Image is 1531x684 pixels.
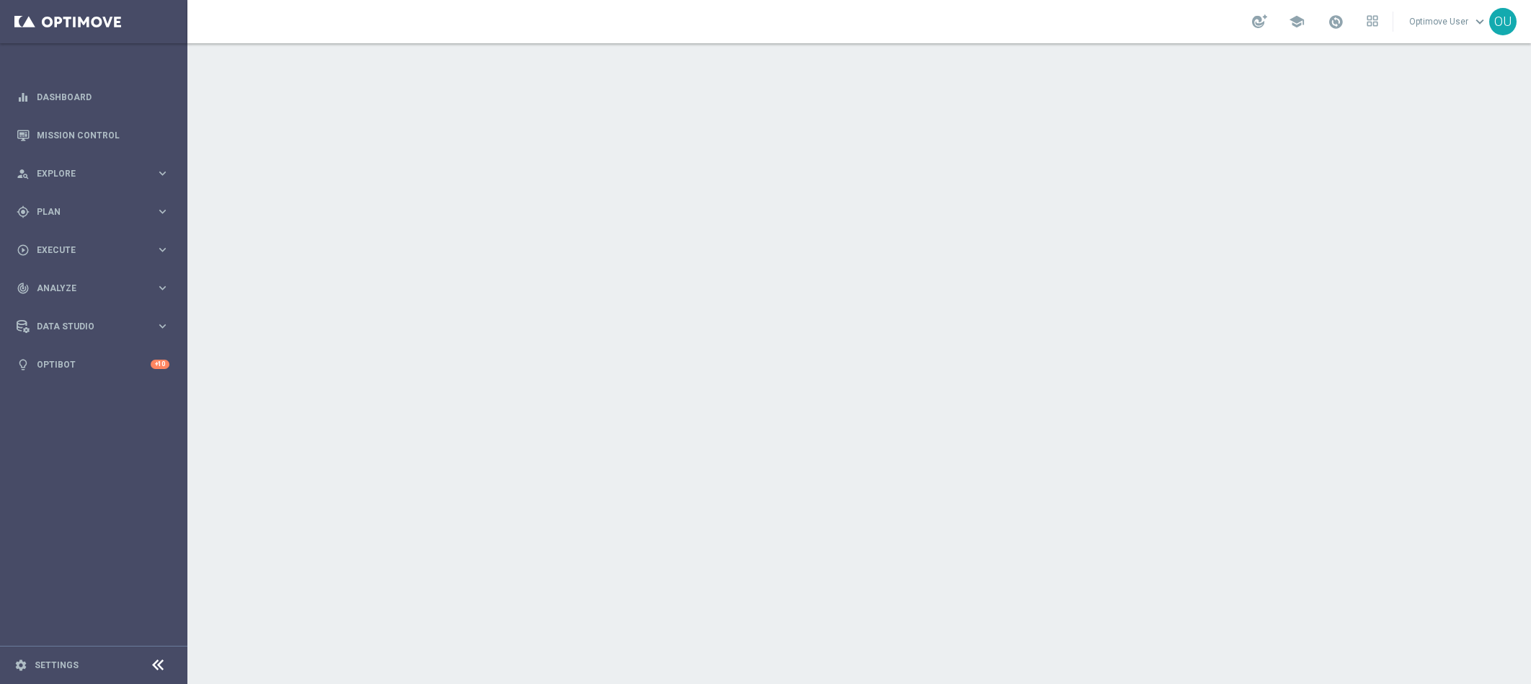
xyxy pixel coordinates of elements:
[17,205,156,218] div: Plan
[14,659,27,672] i: settings
[16,321,170,332] button: Data Studio keyboard_arrow_right
[17,167,30,180] i: person_search
[17,244,156,257] div: Execute
[16,359,170,370] button: lightbulb Optibot +10
[37,322,156,331] span: Data Studio
[37,208,156,216] span: Plan
[37,78,169,116] a: Dashboard
[16,283,170,294] button: track_changes Analyze keyboard_arrow_right
[17,244,30,257] i: play_circle_outline
[156,243,169,257] i: keyboard_arrow_right
[1472,14,1488,30] span: keyboard_arrow_down
[37,116,169,154] a: Mission Control
[17,282,30,295] i: track_changes
[17,358,30,371] i: lightbulb
[1289,14,1305,30] span: school
[156,166,169,180] i: keyboard_arrow_right
[16,206,170,218] button: gps_fixed Plan keyboard_arrow_right
[37,284,156,293] span: Analyze
[35,661,79,670] a: Settings
[17,282,156,295] div: Analyze
[17,320,156,333] div: Data Studio
[17,167,156,180] div: Explore
[16,130,170,141] button: Mission Control
[151,360,169,369] div: +10
[17,205,30,218] i: gps_fixed
[37,246,156,254] span: Execute
[16,244,170,256] button: play_circle_outline Execute keyboard_arrow_right
[16,92,170,103] button: equalizer Dashboard
[156,281,169,295] i: keyboard_arrow_right
[17,91,30,104] i: equalizer
[17,78,169,116] div: Dashboard
[1489,8,1517,35] div: OU
[37,169,156,178] span: Explore
[156,205,169,218] i: keyboard_arrow_right
[1408,11,1489,32] a: Optimove Userkeyboard_arrow_down
[17,345,169,383] div: Optibot
[16,168,170,179] button: person_search Explore keyboard_arrow_right
[37,345,151,383] a: Optibot
[17,116,169,154] div: Mission Control
[156,319,169,333] i: keyboard_arrow_right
